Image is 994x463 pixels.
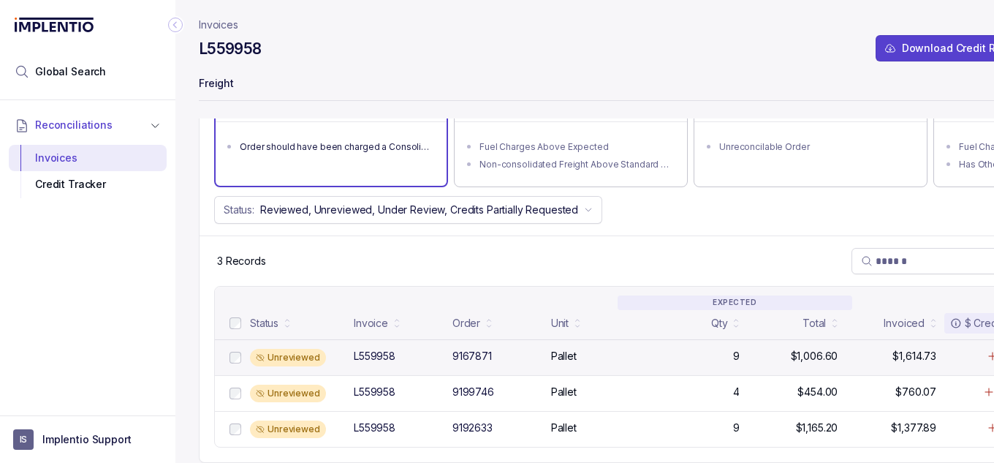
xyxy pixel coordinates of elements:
span: Global Search [35,64,106,79]
div: L559958 [354,349,395,364]
nav: breadcrumb [199,18,238,32]
p: 4 [733,385,740,399]
input: checkbox-checkbox [229,424,241,435]
div: Reconciliations [9,142,167,201]
p: $1,377.89 [891,421,936,435]
div: Unreconcilable Order [719,140,911,154]
p: EXPECTED [618,296,852,310]
p: $1,165.20 [796,421,838,435]
div: Order should have been charged a Consolidated Rate, but was charged as Non-consolidated instead [240,140,431,154]
span: Reconciliations [35,118,113,132]
div: Remaining page entries [217,254,266,268]
p: 3 Records [217,254,266,268]
div: Invoiced [884,316,925,331]
div: Qty [711,316,728,331]
input: checkbox-checkbox [229,388,241,399]
div: 9192633 [452,421,493,435]
p: Pallet [551,349,577,364]
div: Status [250,316,278,331]
div: Non-consolidated Freight Above Standard Deviation [479,157,671,172]
p: Pallet [551,421,577,435]
p: $1,614.73 [892,349,936,364]
div: Collapse Icon [167,16,184,34]
button: User initialsImplentio Support [13,429,162,450]
p: $1,006.60 [791,349,838,364]
input: checkbox-checkbox [229,352,241,364]
div: Credit Tracker [20,171,155,197]
div: Order [452,316,480,331]
p: $760.07 [895,385,936,399]
p: Reviewed, Unreviewed, Under Review, Credits Partially Requested [260,203,578,217]
button: Reconciliations [9,109,167,141]
div: Invoices [20,145,155,171]
div: Unreviewed [250,385,326,402]
span: User initials [13,429,34,450]
input: checkbox-checkbox [229,317,241,329]
div: Invoice [354,316,388,331]
div: L559958 [354,421,395,435]
p: $454.00 [797,385,838,399]
p: 9 [733,349,740,364]
div: Unreviewed [250,349,326,366]
div: Unreviewed [250,421,326,438]
p: Pallet [551,385,577,399]
div: L559958 [354,385,395,399]
div: Fuel Charges Above Expected [479,140,671,154]
div: Unit [551,316,569,331]
div: 9199746 [452,385,494,399]
p: 9 [733,421,740,435]
div: Total [803,316,826,331]
button: Status:Reviewed, Unreviewed, Under Review, Credits Partially Requested [214,196,602,224]
h4: L559958 [199,39,262,59]
a: Invoices [199,18,238,32]
p: Implentio Support [42,432,132,447]
div: 9167871 [452,349,492,364]
p: Status: [224,203,254,217]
